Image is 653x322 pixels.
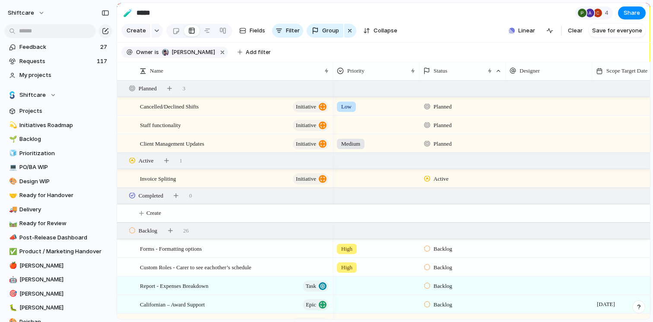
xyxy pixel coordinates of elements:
[146,209,161,217] span: Create
[153,48,161,57] button: is
[595,299,617,309] span: [DATE]
[140,299,205,309] span: Californian – Award Support
[618,6,646,19] button: Share
[19,149,109,158] span: Prioritization
[8,9,34,17] span: shiftcare
[9,303,15,313] div: 🐛
[9,204,15,214] div: 🚚
[306,299,316,311] span: Epic
[8,261,16,270] button: 🍎
[4,41,112,54] a: Feedback27
[4,69,112,82] a: My projects
[4,231,112,244] a: 📣Post-Release Dashboard
[250,26,265,35] span: Fields
[121,24,150,38] button: Create
[123,7,133,19] div: 🧪
[19,71,109,80] span: My projects
[4,273,112,286] a: 🤖[PERSON_NAME]
[19,303,109,312] span: [PERSON_NAME]
[9,261,15,271] div: 🍎
[160,48,217,57] button: [PERSON_NAME]
[505,24,539,37] button: Linear
[140,120,181,130] span: Staff functionality
[8,177,16,186] button: 🎨
[19,261,109,270] span: [PERSON_NAME]
[19,43,98,51] span: Feedback
[592,26,642,35] span: Save for everyone
[19,177,109,186] span: Design WIP
[8,163,16,172] button: 💻
[8,303,16,312] button: 🐛
[4,147,112,160] a: 🧊Prioritization
[4,133,112,146] a: 🌱Backlog
[303,299,329,310] button: Epic
[19,107,109,115] span: Projects
[19,247,109,256] span: Product / Marketing Handover
[374,26,397,35] span: Collapse
[303,281,329,292] button: Task
[4,287,112,300] a: 🎯[PERSON_NAME]
[9,247,15,257] div: ✅
[8,219,16,228] button: 🛤️
[100,43,109,51] span: 27
[19,135,109,143] span: Backlog
[4,301,112,314] a: 🐛[PERSON_NAME]
[8,191,16,200] button: 🤝
[568,26,583,35] span: Clear
[19,233,109,242] span: Post-Release Dashboard
[19,163,109,172] span: PO/BA WIP
[9,176,15,186] div: 🎨
[4,119,112,132] a: 💫Initiatives Roadmap
[589,24,646,38] button: Save for everyone
[9,120,15,130] div: 💫
[4,175,112,188] a: 🎨Design WIP
[624,9,640,17] span: Share
[307,24,343,38] button: Group
[8,290,16,298] button: 🎯
[155,48,159,56] span: is
[9,275,15,285] div: 🤖
[19,191,109,200] span: Ready for Handover
[4,189,112,202] a: 🤝Ready for Handover
[150,67,163,75] span: Name
[518,26,535,35] span: Linear
[139,156,154,165] span: Active
[8,247,16,256] button: ✅
[19,219,109,228] span: Ready for Review
[9,148,15,158] div: 🧊
[4,161,112,174] a: 💻PO/BA WIP
[8,121,16,130] button: 💫
[4,105,112,118] a: Projects
[9,134,15,144] div: 🌱
[121,6,135,20] button: 🧪
[606,67,647,75] span: Scope Target Date
[286,26,300,35] span: Filter
[322,26,339,35] span: Group
[434,300,452,309] span: Backlog
[139,191,163,200] span: Completed
[4,245,112,258] a: ✅Product / Marketing Handover
[4,259,112,272] a: 🍎[PERSON_NAME]
[140,173,176,183] span: Invoice Spliting
[4,55,112,68] a: Requests117
[236,24,269,38] button: Fields
[9,219,15,229] div: 🛤️
[139,84,157,93] span: Planned
[136,48,153,56] span: Owner
[9,163,15,172] div: 💻
[9,289,15,299] div: 🎯
[272,24,303,38] button: Filter
[8,233,16,242] button: 📣
[4,217,112,230] div: 🛤️Ready for Review
[19,205,109,214] span: Delivery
